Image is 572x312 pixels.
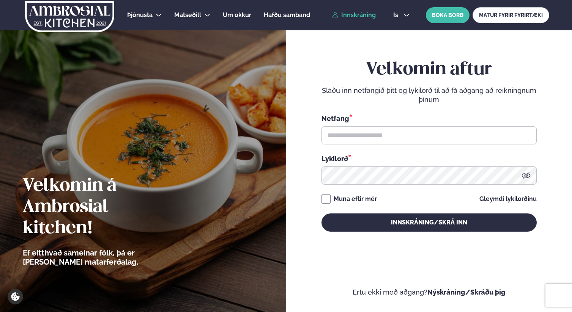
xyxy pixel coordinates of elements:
a: Um okkur [223,11,251,20]
a: Matseðill [174,11,201,20]
span: is [393,12,400,18]
img: logo [24,1,115,32]
div: Netfang [321,113,537,123]
a: Innskráning [332,12,376,19]
button: Innskráning/Skrá inn [321,213,537,232]
a: Nýskráning/Skráðu þig [427,288,506,296]
span: Þjónusta [127,11,153,19]
a: Cookie settings [8,289,23,304]
a: Þjónusta [127,11,153,20]
div: Lykilorð [321,154,537,163]
span: Um okkur [223,11,251,19]
span: Matseðill [174,11,201,19]
a: Hafðu samband [264,11,310,20]
p: Ef eitthvað sameinar fólk, þá er [PERSON_NAME] matarferðalag. [23,248,180,267]
span: Hafðu samband [264,11,310,19]
a: MATUR FYRIR FYRIRTÆKI [473,7,549,23]
p: Ertu ekki með aðgang? [309,288,550,297]
p: Sláðu inn netfangið þitt og lykilorð til að fá aðgang að reikningnum þínum [321,86,537,104]
h2: Velkomin á Ambrosial kitchen! [23,176,180,239]
h2: Velkomin aftur [321,59,537,80]
button: BÓKA BORÐ [426,7,470,23]
button: is [387,12,416,18]
a: Gleymdi lykilorðinu [479,196,537,202]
